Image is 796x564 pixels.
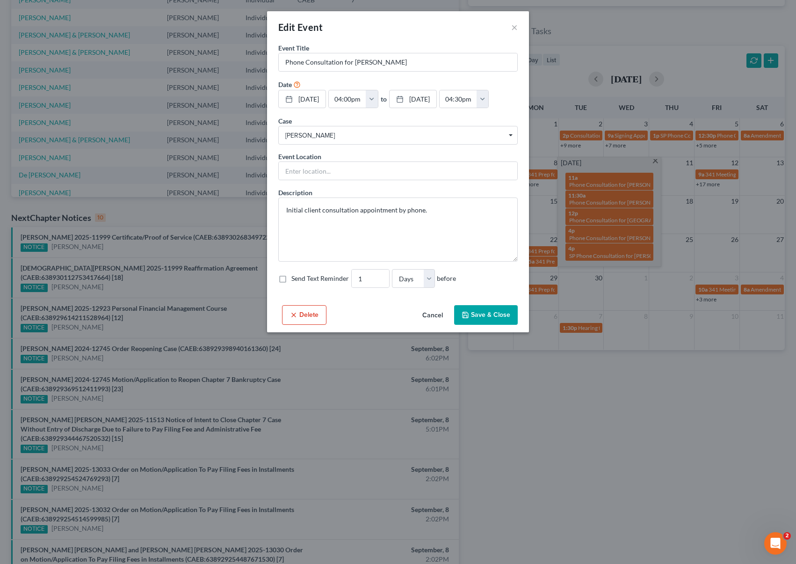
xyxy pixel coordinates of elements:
span: before [437,274,456,283]
a: [DATE] [390,90,436,108]
span: Edit Event [278,22,323,33]
input: -- [352,270,389,287]
input: Enter event name... [279,53,517,71]
button: Save & Close [454,305,518,325]
input: -- : -- [329,90,366,108]
span: [PERSON_NAME] [285,131,511,140]
button: × [511,22,518,33]
button: Delete [282,305,326,325]
input: Enter location... [279,162,517,180]
a: [DATE] [279,90,326,108]
label: Case [278,116,292,126]
span: 2 [783,532,791,540]
input: -- : -- [440,90,477,108]
label: Send Text Reminder [291,274,349,283]
iframe: Intercom live chat [764,532,787,555]
button: Cancel [415,306,450,325]
label: Description [278,188,312,198]
label: Date [278,80,292,89]
label: to [381,94,387,104]
span: Select box activate [278,126,518,145]
span: Event Title [278,44,309,52]
label: Event Location [278,152,321,161]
